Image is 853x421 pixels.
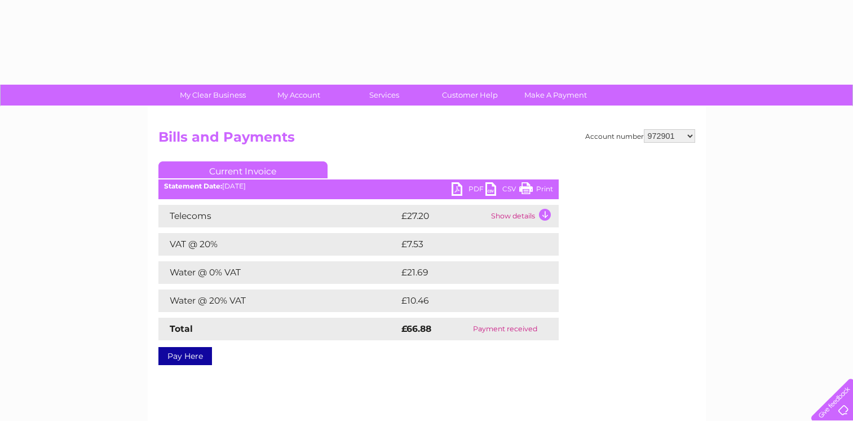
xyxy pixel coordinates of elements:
[509,85,602,106] a: Make A Payment
[166,85,259,106] a: My Clear Business
[158,347,212,365] a: Pay Here
[452,182,485,199] a: PDF
[519,182,553,199] a: Print
[164,182,222,190] b: Statement Date:
[170,323,193,334] strong: Total
[399,261,535,284] td: £21.69
[158,261,399,284] td: Water @ 0% VAT
[401,323,431,334] strong: £66.88
[585,129,695,143] div: Account number
[158,290,399,312] td: Water @ 20% VAT
[423,85,516,106] a: Customer Help
[485,182,519,199] a: CSV
[338,85,431,106] a: Services
[158,161,328,178] a: Current Invoice
[158,205,399,227] td: Telecoms
[399,205,488,227] td: £27.20
[158,129,695,151] h2: Bills and Payments
[158,233,399,256] td: VAT @ 20%
[452,318,558,340] td: Payment received
[158,182,559,190] div: [DATE]
[252,85,345,106] a: My Account
[399,233,532,256] td: £7.53
[399,290,536,312] td: £10.46
[488,205,559,227] td: Show details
